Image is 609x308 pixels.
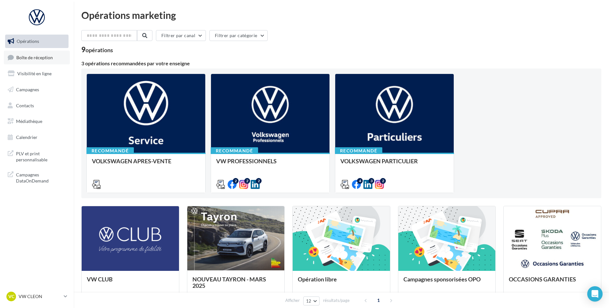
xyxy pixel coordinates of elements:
button: 12 [303,296,320,305]
span: Contacts [16,102,34,108]
span: Opération libre [298,276,337,283]
a: Contacts [4,99,70,112]
div: Recommandé [335,147,382,154]
div: opérations [85,47,113,53]
p: VW CLEON [19,293,61,300]
span: VW CLUB [87,276,113,283]
span: VOLKSWAGEN APRES-VENTE [92,158,171,165]
a: VC VW CLEON [5,290,69,303]
span: OCCASIONS GARANTIES [509,276,576,283]
a: Campagnes DataOnDemand [4,168,70,187]
span: 12 [306,298,312,304]
span: NOUVEAU TAYRON - MARS 2025 [192,276,266,289]
a: Opérations [4,35,70,48]
span: PLV et print personnalisable [16,149,66,163]
span: résultats/page [323,297,350,304]
div: Opérations marketing [81,10,601,20]
span: VOLKSWAGEN PARTICULIER [340,158,418,165]
span: Boîte de réception [16,54,53,60]
span: Campagnes [16,87,39,92]
span: Médiathèque [16,118,42,124]
span: Campagnes DataOnDemand [16,170,66,184]
button: Filtrer par catégorie [209,30,268,41]
button: Filtrer par canal [156,30,206,41]
div: 2 [256,178,262,184]
span: Visibilité en ligne [17,71,52,76]
a: Calendrier [4,131,70,144]
span: 1 [373,295,384,305]
span: Opérations [17,38,39,44]
a: PLV et print personnalisable [4,147,70,166]
div: Recommandé [86,147,134,154]
a: Médiathèque [4,115,70,128]
span: Calendrier [16,134,37,140]
span: VC [8,293,14,300]
a: Campagnes [4,83,70,96]
span: Afficher [285,297,300,304]
div: 2 [380,178,386,184]
a: Boîte de réception [4,51,70,64]
span: Campagnes sponsorisées OPO [403,276,481,283]
div: 9 [81,46,113,53]
div: Recommandé [211,147,258,154]
a: Visibilité en ligne [4,67,70,80]
div: Open Intercom Messenger [587,286,603,302]
div: 4 [357,178,363,184]
div: 3 opérations recommandées par votre enseigne [81,61,601,66]
span: VW PROFESSIONNELS [216,158,277,165]
div: 2 [233,178,239,184]
div: 3 [369,178,374,184]
div: 2 [244,178,250,184]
